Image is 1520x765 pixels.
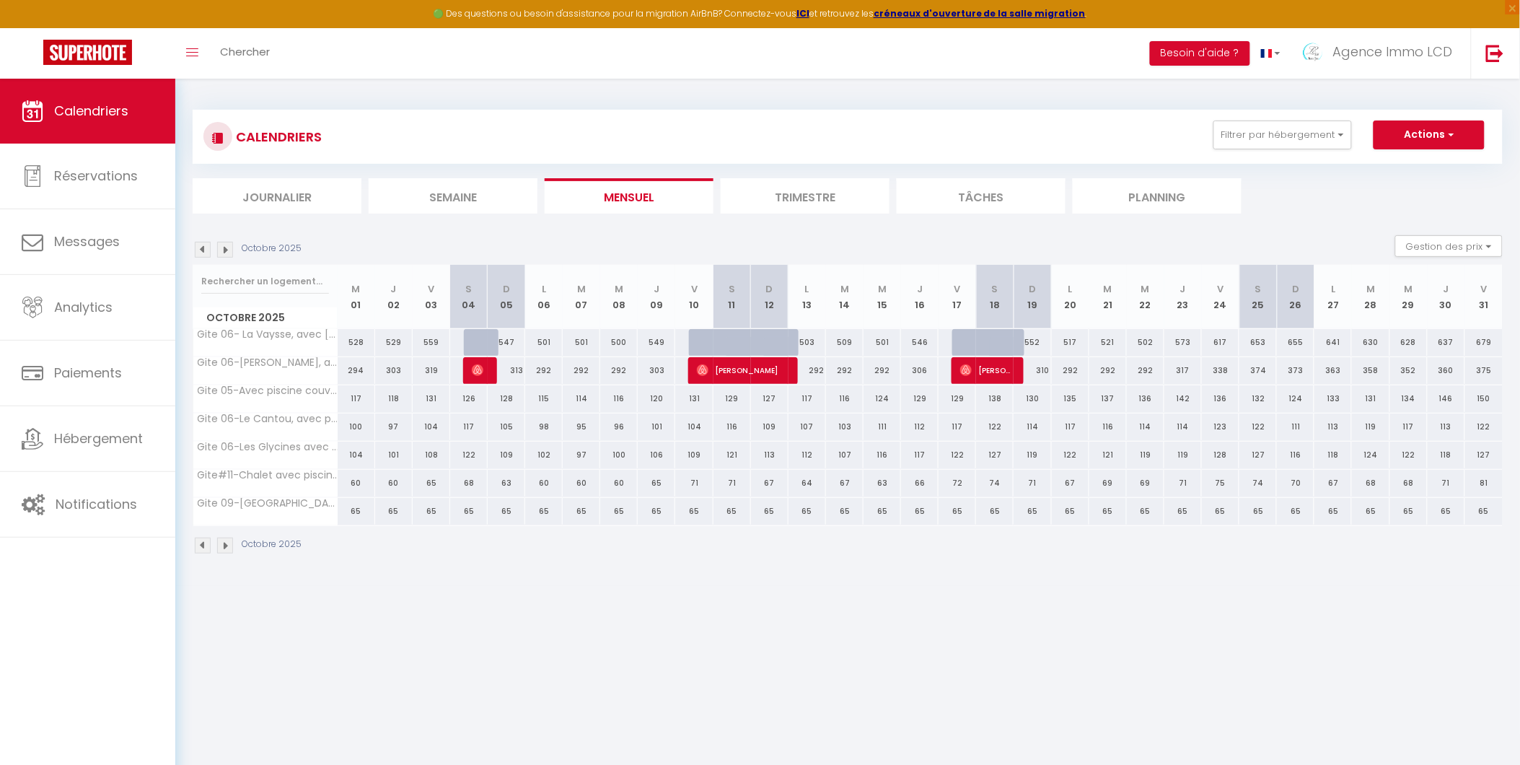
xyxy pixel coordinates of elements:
[751,414,788,440] div: 109
[413,385,450,412] div: 131
[788,442,826,468] div: 112
[193,178,361,214] li: Journalier
[1164,414,1202,440] div: 114
[992,282,998,296] abbr: S
[788,329,826,356] div: 503
[201,268,329,294] input: Rechercher un logement...
[1428,265,1465,329] th: 30
[391,282,397,296] abbr: J
[788,414,826,440] div: 107
[1390,385,1428,412] div: 134
[939,498,976,525] div: 65
[1314,329,1352,356] div: 641
[1390,470,1428,497] div: 68
[1127,385,1164,412] div: 136
[954,282,961,296] abbr: V
[901,414,939,440] div: 112
[196,470,340,481] span: Gite#11-Chalet avec piscine couverte et chauffée
[413,498,450,525] div: 65
[1465,442,1503,468] div: 127
[545,178,713,214] li: Mensuel
[1089,357,1127,384] div: 292
[338,329,375,356] div: 528
[1218,282,1224,296] abbr: V
[1331,282,1335,296] abbr: L
[1277,470,1314,497] div: 70
[1052,414,1089,440] div: 117
[43,40,132,65] img: Super Booking
[1314,414,1352,440] div: 113
[196,442,340,453] span: Gite 06-Les Glycines avec [PERSON_NAME] & jacuzzi-5 pers
[600,498,638,525] div: 65
[1202,442,1239,468] div: 128
[976,498,1014,525] div: 65
[600,442,638,468] div: 100
[413,357,450,384] div: 319
[1052,329,1089,356] div: 517
[840,282,849,296] abbr: M
[488,357,525,384] div: 313
[638,414,675,440] div: 101
[338,470,375,497] div: 60
[1127,442,1164,468] div: 119
[1202,470,1239,497] div: 75
[751,470,788,497] div: 67
[450,414,488,440] div: 117
[788,265,826,329] th: 13
[864,442,901,468] div: 116
[960,357,1010,384] span: [PERSON_NAME]
[525,357,563,384] div: 292
[864,414,901,440] div: 111
[1390,414,1428,440] div: 117
[1089,414,1127,440] div: 116
[1314,470,1352,497] div: 67
[54,232,120,250] span: Messages
[874,7,1086,19] a: créneaux d'ouverture de la salle migration
[1314,357,1352,384] div: 363
[1141,282,1150,296] abbr: M
[1291,28,1471,79] a: ... Agence Immo LCD
[1073,178,1242,214] li: Planning
[1352,265,1389,329] th: 28
[939,385,976,412] div: 129
[232,121,322,153] h3: CALENDRIERS
[1127,414,1164,440] div: 114
[1104,282,1112,296] abbr: M
[638,442,675,468] div: 106
[338,498,375,525] div: 65
[1405,282,1413,296] abbr: M
[826,442,864,468] div: 107
[1127,329,1164,356] div: 502
[375,385,413,412] div: 118
[375,357,413,384] div: 303
[826,498,864,525] div: 65
[1352,414,1389,440] div: 119
[1089,385,1127,412] div: 137
[675,265,713,329] th: 10
[826,414,864,440] div: 103
[577,282,586,296] abbr: M
[826,329,864,356] div: 509
[488,414,525,440] div: 105
[375,329,413,356] div: 529
[1395,235,1503,257] button: Gestion des prix
[826,265,864,329] th: 14
[788,385,826,412] div: 117
[638,470,675,497] div: 65
[450,498,488,525] div: 65
[1277,265,1314,329] th: 26
[375,442,413,468] div: 101
[976,385,1014,412] div: 138
[413,414,450,440] div: 104
[615,282,623,296] abbr: M
[525,329,563,356] div: 501
[638,265,675,329] th: 09
[901,442,939,468] div: 117
[1052,265,1089,329] th: 20
[1089,265,1127,329] th: 21
[1014,265,1051,329] th: 19
[1333,43,1453,61] span: Agence Immo LCD
[1014,385,1051,412] div: 130
[450,385,488,412] div: 126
